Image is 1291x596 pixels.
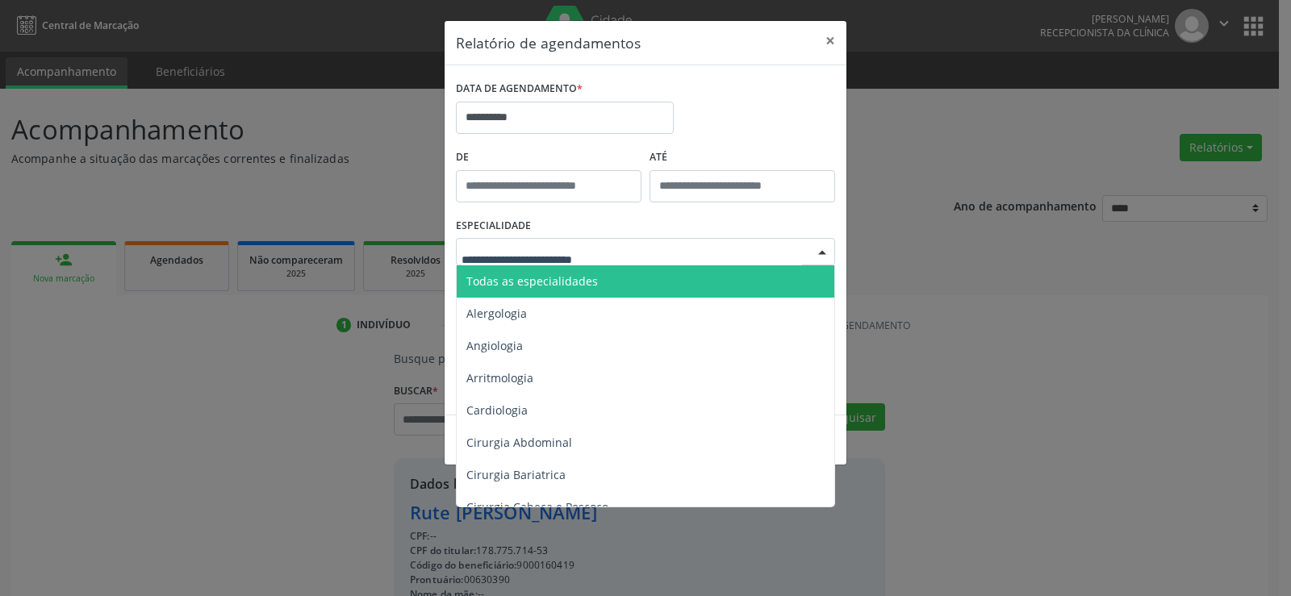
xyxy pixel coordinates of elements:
[466,370,533,386] span: Arritmologia
[466,306,527,321] span: Alergologia
[466,499,608,515] span: Cirurgia Cabeça e Pescoço
[466,435,572,450] span: Cirurgia Abdominal
[456,145,641,170] label: De
[466,273,598,289] span: Todas as especialidades
[466,402,528,418] span: Cardiologia
[650,145,835,170] label: ATÉ
[456,77,583,102] label: DATA DE AGENDAMENTO
[456,32,641,53] h5: Relatório de agendamentos
[466,338,523,353] span: Angiologia
[466,467,566,482] span: Cirurgia Bariatrica
[814,21,846,60] button: Close
[456,214,531,239] label: ESPECIALIDADE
